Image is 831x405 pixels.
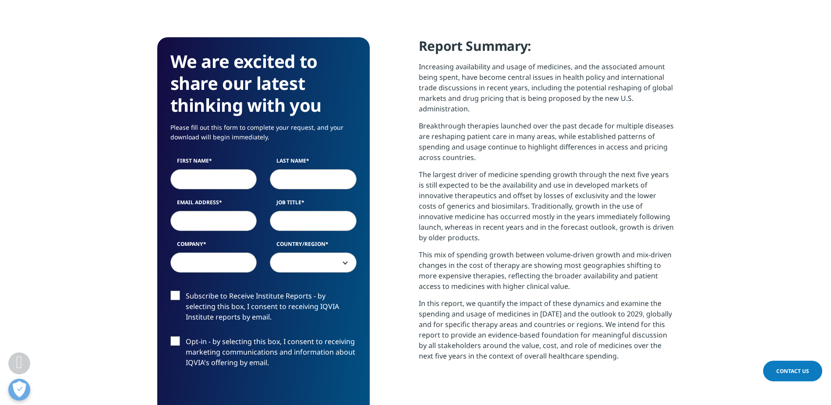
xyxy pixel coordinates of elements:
a: Contact Us [763,361,822,381]
label: Company [170,240,257,252]
p: The largest driver of medicine spending growth through the next five years is still expected to b... [419,169,674,249]
label: Last Name [270,157,357,169]
label: Subscribe to Receive Institute Reports - by selecting this box, I consent to receiving IQVIA Inst... [170,291,357,327]
button: Open Preferences [8,379,30,401]
label: Opt-in - by selecting this box, I consent to receiving marketing communications and information a... [170,336,357,373]
h3: We are excited to share our latest thinking with you [170,50,357,116]
span: Contact Us [776,367,809,375]
p: Please fill out this form to complete your request, and your download will begin immediately. [170,123,357,149]
label: Job Title [270,199,357,211]
p: Increasing availability and usage of medicines, and the associated amount being spent, have becom... [419,61,674,121]
p: In this report, we quantify the impact of these dynamics and examine the spending and usage of me... [419,298,674,368]
label: Country/Region [270,240,357,252]
h4: Report Summary: [419,37,674,61]
label: Email Address [170,199,257,211]
label: First Name [170,157,257,169]
p: This mix of spending growth between volume-driven growth and mix-driven changes in the cost of th... [419,249,674,298]
p: Breakthrough therapies launched over the past decade for multiple diseases are reshaping patient ... [419,121,674,169]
